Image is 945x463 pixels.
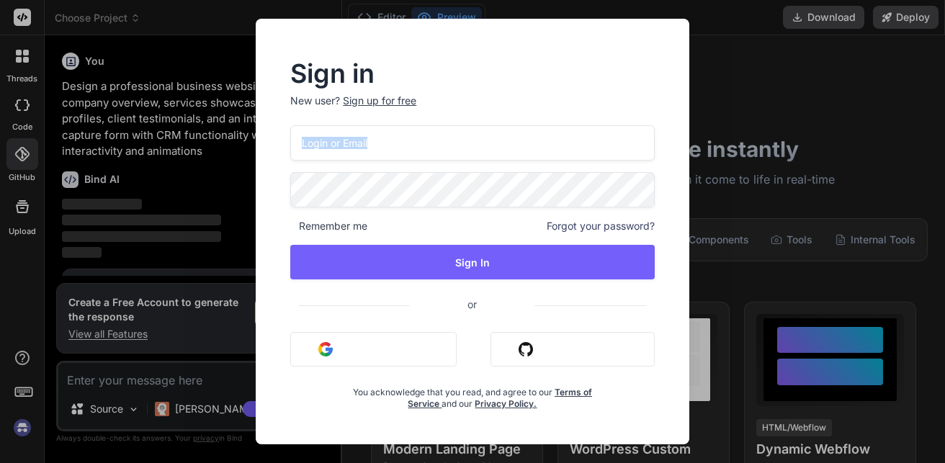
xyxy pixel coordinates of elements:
[290,125,654,161] input: Login or Email
[290,245,654,279] button: Sign In
[491,332,655,367] button: Sign in with Github
[318,342,333,356] img: google
[290,219,367,233] span: Remember me
[475,398,537,409] a: Privacy Policy.
[410,287,534,322] span: or
[343,94,416,108] div: Sign up for free
[519,342,533,356] img: github
[351,378,594,410] div: You acknowledge that you read, and agree to our and our
[408,387,592,409] a: Terms of Service
[290,94,654,125] p: New user?
[290,62,654,85] h2: Sign in
[290,332,457,367] button: Sign in with Google
[547,219,655,233] span: Forgot your password?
